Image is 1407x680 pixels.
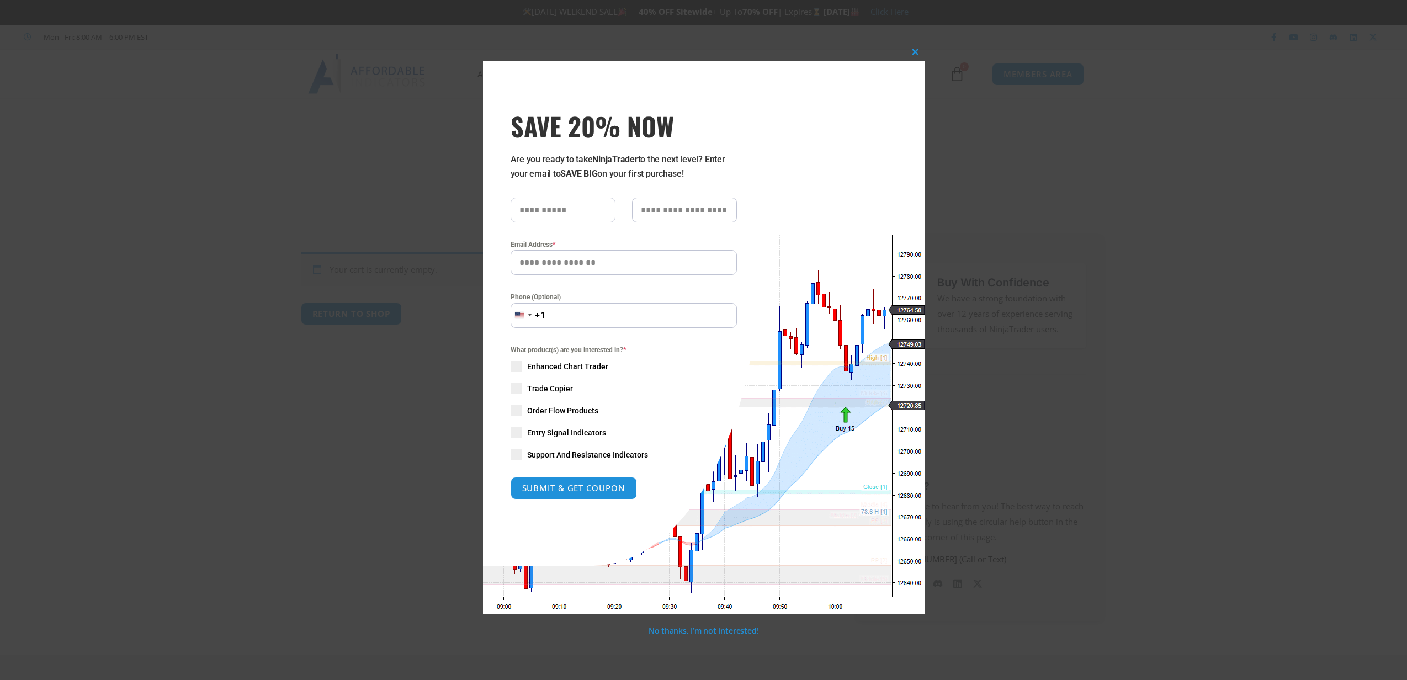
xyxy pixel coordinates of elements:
span: What product(s) are you interested in? [511,344,737,355]
div: +1 [535,309,546,323]
label: Trade Copier [511,383,737,394]
strong: NinjaTrader [592,154,638,164]
label: Email Address [511,239,737,250]
span: SAVE 20% NOW [511,110,737,141]
p: Are you ready to take to the next level? Enter your email to on your first purchase! [511,152,737,181]
label: Order Flow Products [511,405,737,416]
a: No thanks, I’m not interested! [649,625,758,636]
label: Phone (Optional) [511,291,737,302]
strong: SAVE BIG [560,168,597,179]
label: Enhanced Chart Trader [511,361,737,372]
span: Entry Signal Indicators [527,427,606,438]
span: Support And Resistance Indicators [527,449,648,460]
label: Support And Resistance Indicators [511,449,737,460]
button: Selected country [511,303,546,328]
label: Entry Signal Indicators [511,427,737,438]
span: Trade Copier [527,383,573,394]
span: Enhanced Chart Trader [527,361,608,372]
span: Order Flow Products [527,405,598,416]
button: SUBMIT & GET COUPON [511,477,637,500]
